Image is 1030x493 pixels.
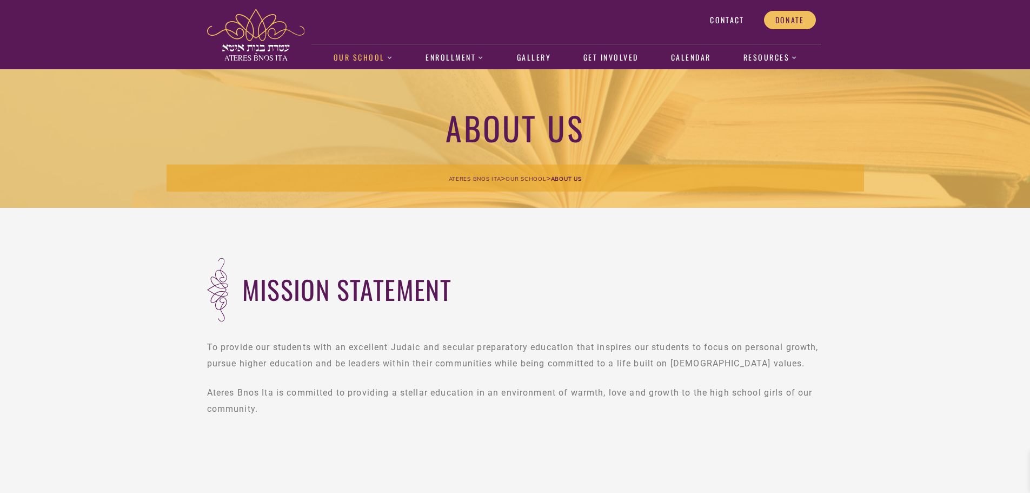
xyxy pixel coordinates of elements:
[511,45,556,70] a: Gallery
[449,175,501,182] span: Ateres Bnos Ita
[775,15,805,25] span: Donate
[710,15,744,25] span: Contact
[328,45,398,70] a: Our School
[167,107,864,148] h1: About us
[506,173,546,183] a: Our School
[506,175,546,182] span: Our School
[420,45,490,70] a: Enrollment
[699,11,755,29] a: Contact
[665,45,716,70] a: Calendar
[737,45,803,70] a: Resources
[207,339,823,372] p: To provide our students with an excellent Judaic and secular preparatory education that inspires ...
[207,387,813,414] span: Ateres Bnos Ita is committed to providing a stellar education in an environment of warmth, love a...
[242,251,823,328] h2: mission statement
[764,11,816,29] a: Donate
[551,175,582,182] span: About us
[167,165,864,192] div: > >
[207,9,304,61] img: ateres
[577,45,644,70] a: Get Involved
[449,173,501,183] a: Ateres Bnos Ita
